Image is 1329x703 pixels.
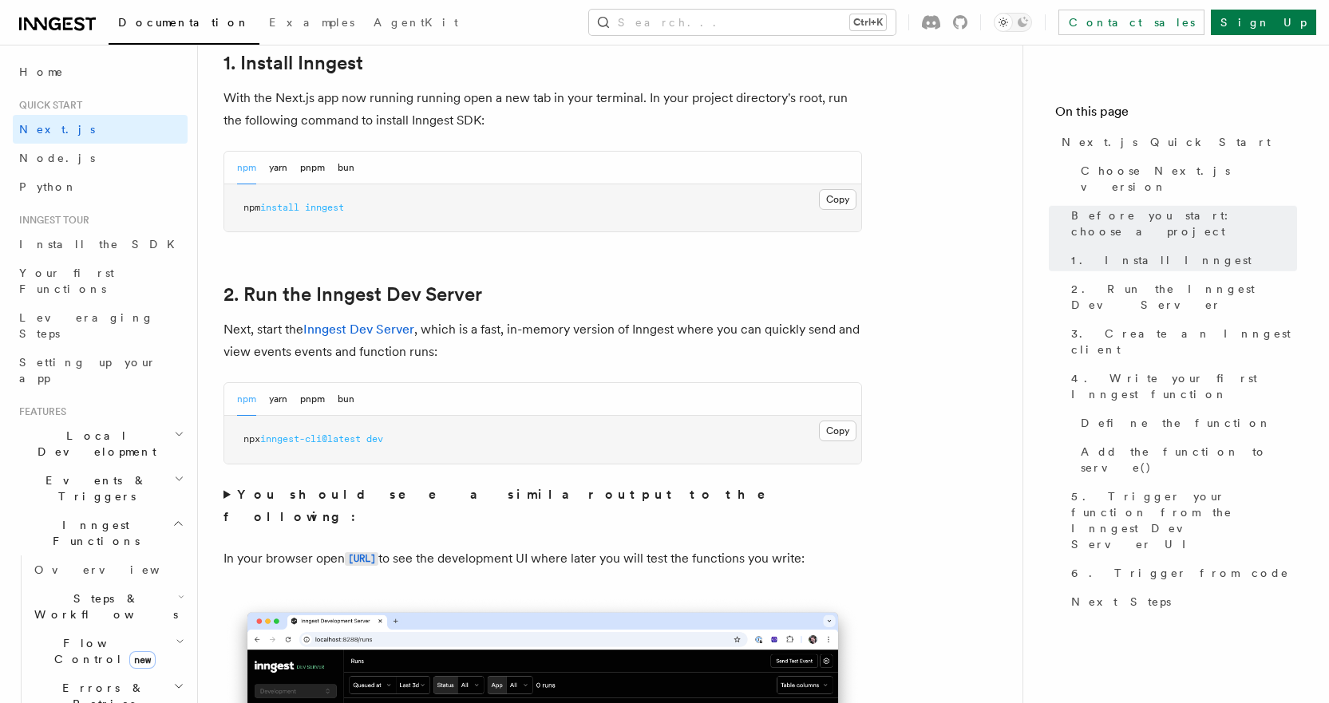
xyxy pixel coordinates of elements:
[13,517,172,549] span: Inngest Functions
[1074,409,1297,437] a: Define the function
[13,428,174,460] span: Local Development
[118,16,250,29] span: Documentation
[338,383,354,416] button: bun
[1055,128,1297,156] a: Next.js Quick Start
[28,555,188,584] a: Overview
[1065,364,1297,409] a: 4. Write your first Inngest function
[1065,587,1297,616] a: Next Steps
[129,651,156,669] span: new
[1062,134,1271,150] span: Next.js Quick Start
[338,152,354,184] button: bun
[269,16,354,29] span: Examples
[1071,252,1252,268] span: 1. Install Inngest
[1071,326,1297,357] span: 3. Create an Inngest client
[1081,415,1272,431] span: Define the function
[13,214,89,227] span: Inngest tour
[300,383,325,416] button: pnpm
[13,230,188,259] a: Install the SDK
[223,318,862,363] p: Next, start the , which is a fast, in-memory version of Inngest where you can quickly send and vi...
[13,259,188,303] a: Your first Functions
[13,348,188,393] a: Setting up your app
[13,115,188,144] a: Next.js
[28,590,178,622] span: Steps & Workflows
[1074,437,1297,482] a: Add the function to serve()
[19,64,64,80] span: Home
[1071,488,1297,552] span: 5. Trigger your function from the Inngest Dev Server UI
[1065,246,1297,274] a: 1. Install Inngest
[223,283,482,306] a: 2. Run the Inngest Dev Server
[269,152,287,184] button: yarn
[223,487,788,524] strong: You should see a similar output to the following:
[366,433,383,444] span: dev
[13,511,188,555] button: Inngest Functions
[13,57,188,86] a: Home
[305,202,344,213] span: inngest
[300,152,325,184] button: pnpm
[237,152,256,184] button: npm
[109,5,259,45] a: Documentation
[850,14,886,30] kbd: Ctrl+K
[259,5,364,43] a: Examples
[223,87,862,132] p: With the Next.js app now running running open a new tab in your terminal. In your project directo...
[819,189,856,210] button: Copy
[269,383,287,416] button: yarn
[589,10,896,35] button: Search...Ctrl+K
[819,421,856,441] button: Copy
[260,433,361,444] span: inngest-cli@latest
[1074,156,1297,201] a: Choose Next.js version
[243,433,260,444] span: npx
[994,13,1032,32] button: Toggle dark mode
[19,180,77,193] span: Python
[1081,163,1297,195] span: Choose Next.js version
[223,52,363,74] a: 1. Install Inngest
[1081,444,1297,476] span: Add the function to serve()
[13,99,82,112] span: Quick start
[1065,274,1297,319] a: 2. Run the Inngest Dev Server
[1065,482,1297,559] a: 5. Trigger your function from the Inngest Dev Server UI
[1065,201,1297,246] a: Before you start: choose a project
[374,16,458,29] span: AgentKit
[260,202,299,213] span: install
[1055,102,1297,128] h4: On this page
[303,322,414,337] a: Inngest Dev Server
[19,356,156,385] span: Setting up your app
[243,202,260,213] span: npm
[13,472,174,504] span: Events & Triggers
[1071,207,1297,239] span: Before you start: choose a project
[19,238,184,251] span: Install the SDK
[1058,10,1204,35] a: Contact sales
[1211,10,1316,35] a: Sign Up
[1065,559,1297,587] a: 6. Trigger from code
[13,421,188,466] button: Local Development
[1071,565,1289,581] span: 6. Trigger from code
[13,466,188,511] button: Events & Triggers
[28,635,176,667] span: Flow Control
[223,547,862,571] p: In your browser open to see the development UI where later you will test the functions you write:
[364,5,468,43] a: AgentKit
[1071,281,1297,313] span: 2. Run the Inngest Dev Server
[13,144,188,172] a: Node.js
[13,172,188,201] a: Python
[19,311,154,340] span: Leveraging Steps
[28,629,188,673] button: Flow Controlnew
[13,303,188,348] a: Leveraging Steps
[34,563,199,576] span: Overview
[19,123,95,136] span: Next.js
[13,405,66,418] span: Features
[1071,370,1297,402] span: 4. Write your first Inngest function
[19,152,95,164] span: Node.js
[223,484,862,528] summary: You should see a similar output to the following:
[19,267,114,295] span: Your first Functions
[1065,319,1297,364] a: 3. Create an Inngest client
[237,383,256,416] button: npm
[28,584,188,629] button: Steps & Workflows
[345,551,378,566] a: [URL]
[345,552,378,566] code: [URL]
[1071,594,1171,610] span: Next Steps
